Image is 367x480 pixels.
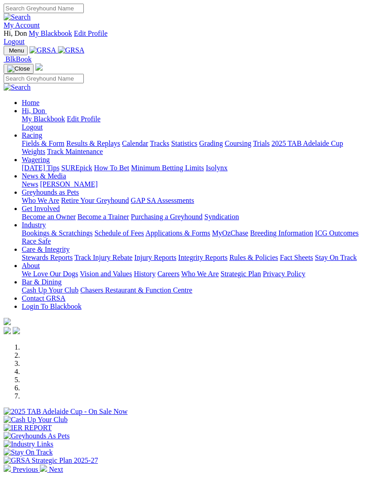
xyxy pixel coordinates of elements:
[22,99,39,106] a: Home
[4,29,27,37] span: Hi, Don
[9,47,24,54] span: Menu
[22,139,64,147] a: Fields & Form
[22,164,363,172] div: Wagering
[229,254,278,261] a: Rules & Policies
[22,131,42,139] a: Racing
[206,164,227,172] a: Isolynx
[199,139,223,147] a: Grading
[22,107,45,115] span: Hi, Don
[145,229,210,237] a: Applications & Forms
[22,262,40,269] a: About
[22,278,62,286] a: Bar & Dining
[4,13,31,21] img: Search
[22,172,66,180] a: News & Media
[67,115,101,123] a: Edit Profile
[253,139,270,147] a: Trials
[22,148,45,155] a: Weights
[94,229,144,237] a: Schedule of Fees
[80,286,192,294] a: Chasers Restaurant & Function Centre
[22,270,363,278] div: About
[47,148,103,155] a: Track Maintenance
[4,327,11,334] img: facebook.svg
[178,254,227,261] a: Integrity Reports
[22,229,363,245] div: Industry
[4,456,98,465] img: GRSA Strategic Plan 2025-27
[280,254,313,261] a: Fact Sheets
[40,466,63,473] a: Next
[225,139,251,147] a: Coursing
[80,270,132,278] a: Vision and Values
[4,318,11,325] img: logo-grsa-white.png
[66,139,120,147] a: Results & Replays
[22,221,46,229] a: Industry
[4,38,24,45] a: Logout
[13,327,20,334] img: twitter.svg
[22,205,60,212] a: Get Involved
[150,139,169,147] a: Tracks
[22,213,76,221] a: Become an Owner
[22,107,47,115] a: Hi, Don
[22,286,363,294] div: Bar & Dining
[22,254,72,261] a: Stewards Reports
[7,65,30,72] img: Close
[29,46,56,54] img: GRSA
[131,164,204,172] a: Minimum Betting Limits
[4,424,52,432] img: IER REPORT
[263,270,305,278] a: Privacy Policy
[4,83,31,91] img: Search
[250,229,313,237] a: Breeding Information
[40,465,47,472] img: chevron-right-pager-white.svg
[29,29,72,37] a: My Blackbook
[157,270,179,278] a: Careers
[40,180,97,188] a: [PERSON_NAME]
[4,408,128,416] img: 2025 TAB Adelaide Cup - On Sale Now
[22,245,70,253] a: Care & Integrity
[22,254,363,262] div: Care & Integrity
[4,416,68,424] img: Cash Up Your Club
[4,64,34,74] button: Toggle navigation
[74,29,107,37] a: Edit Profile
[61,197,129,204] a: Retire Your Greyhound
[4,448,53,456] img: Stay On Track
[22,237,51,245] a: Race Safe
[22,164,59,172] a: [DATE] Tips
[204,213,239,221] a: Syndication
[4,432,70,440] img: Greyhounds As Pets
[122,139,148,147] a: Calendar
[4,46,28,55] button: Toggle navigation
[22,270,78,278] a: We Love Our Dogs
[315,254,357,261] a: Stay On Track
[35,63,43,71] img: logo-grsa-white.png
[22,197,59,204] a: Who We Are
[315,229,358,237] a: ICG Outcomes
[5,55,32,63] span: BlkBook
[22,115,363,131] div: Hi, Don
[58,46,85,54] img: GRSA
[49,466,63,473] span: Next
[22,115,65,123] a: My Blackbook
[212,229,248,237] a: MyOzChase
[22,156,50,163] a: Wagering
[94,164,130,172] a: How To Bet
[77,213,129,221] a: Become a Trainer
[4,4,84,13] input: Search
[22,294,65,302] a: Contact GRSA
[4,440,53,448] img: Industry Links
[22,197,363,205] div: Greyhounds as Pets
[131,197,194,204] a: GAP SA Assessments
[4,466,40,473] a: Previous
[4,29,363,46] div: My Account
[22,123,43,131] a: Logout
[4,465,11,472] img: chevron-left-pager-white.svg
[134,270,155,278] a: History
[134,254,176,261] a: Injury Reports
[13,466,38,473] span: Previous
[22,139,363,156] div: Racing
[22,286,78,294] a: Cash Up Your Club
[22,180,38,188] a: News
[22,180,363,188] div: News & Media
[22,302,82,310] a: Login To Blackbook
[181,270,219,278] a: Who We Are
[74,254,132,261] a: Track Injury Rebate
[4,21,40,29] a: My Account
